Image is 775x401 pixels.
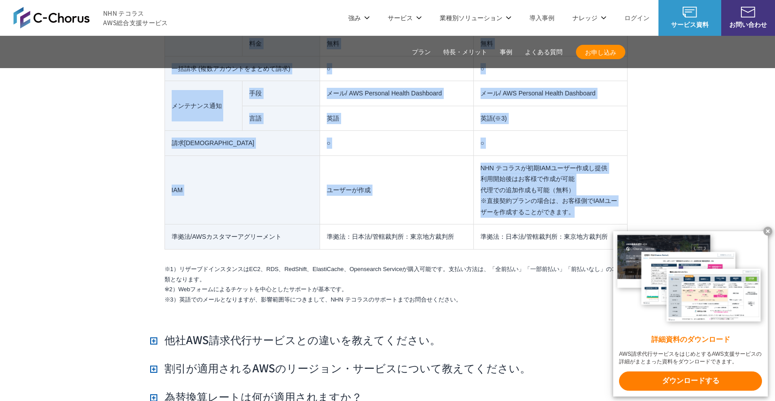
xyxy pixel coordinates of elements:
p: 強み [348,13,370,22]
td: 準拠法/AWSカスタマーアグリーメント [165,224,320,250]
x-t: ダウンロードする [619,371,762,391]
td: メンテナンス通知 [165,81,242,131]
td: 手段 [242,81,320,106]
h3: 他社AWS請求代行サービスとの違いを教えてください。 [150,332,441,347]
td: ○ [473,56,627,81]
p: ナレッジ [572,13,606,22]
td: IAM [165,155,320,224]
span: NHN テコラス AWS総合支援サービス [103,9,168,27]
span: サービス資料 [658,20,721,29]
h3: 割引が適用されるAWSのリージョン・サービスについて教えてください。 [150,360,531,375]
span: お申し込み [576,47,625,57]
td: 無料 [473,31,627,56]
a: よくある質問 [525,47,563,57]
td: 一括請求 (複数アカウントをまとめて請求) [165,56,320,81]
a: お申し込み [576,45,625,59]
td: 英語(※3) [473,106,627,131]
a: ログイン [624,13,649,22]
td: 無料 [320,31,473,56]
td: ○ [320,131,473,156]
a: 詳細資料のダウンロード AWS請求代行サービスをはじめとするAWS支援サービスの詳細がまとまった資料をダウンロードできます。 ダウンロードする [613,231,768,397]
td: 請求[DEMOGRAPHIC_DATA] [165,131,320,156]
span: お問い合わせ [721,20,775,29]
li: ※2）Webフォームによるチケットを中心としたサポートが基本です。 [165,285,625,295]
p: サービス [388,13,422,22]
img: AWS総合支援サービス C-Chorus [13,7,90,28]
td: 準拠法：日本法/管轄裁判所：東京地方裁判所 [473,224,627,250]
td: メール/ AWS Personal Health Dashboard [320,81,473,106]
td: 英語 [320,106,473,131]
a: 事例 [500,47,512,57]
img: お問い合わせ [741,7,755,17]
td: メール/ AWS Personal Health Dashboard [473,81,627,106]
li: ※1）リザーブドインスタンスはEC2、RDS、RedShift、ElastiCache、Opensearch Serviceが購入可能です。支払い方法は、「全前払い」「一部前払い」「前払いなし」... [165,264,625,285]
td: ○ [473,131,627,156]
a: 特長・メリット [443,47,487,57]
a: プラン [412,47,431,57]
x-t: 詳細資料のダウンロード [619,335,762,345]
x-t: AWS請求代行サービスをはじめとするAWS支援サービスの詳細がまとまった資料をダウンロードできます。 [619,350,762,366]
td: ○ [320,56,473,81]
a: 導入事例 [529,13,554,22]
td: ユーザーが作成 [320,155,473,224]
p: 業種別ソリューション [440,13,511,22]
td: 料金 [242,31,320,56]
td: 準拠法：日本法/管轄裁判所：東京地方裁判所 [320,224,473,250]
img: AWS総合支援サービス C-Chorus サービス資料 [683,7,697,17]
td: 言語 [242,106,320,131]
a: AWS総合支援サービス C-Chorus NHN テコラスAWS総合支援サービス [13,7,168,28]
li: ※3）英語でのメールとなりますが、影響範囲等につきまして、NHN テコラスのサポートまでお問合せください。 [165,295,625,305]
td: NHN テコラスが初期IAMユーザー作成し提供 利用開始後はお客様で作成が可能 代理での追加作成も可能（無料） ※直接契約プランの場合は、お客様側でIAMユーザーを作成することができます。 [473,155,627,224]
